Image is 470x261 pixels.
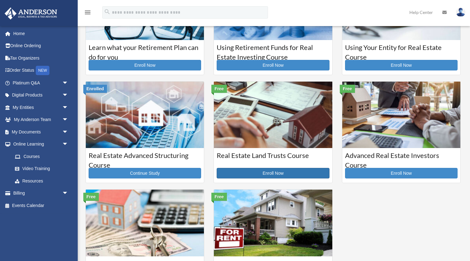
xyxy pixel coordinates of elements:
[89,60,201,70] a: Enroll Now
[4,187,78,200] a: Billingarrow_drop_down
[4,114,78,126] a: My Anderson Teamarrow_drop_down
[89,168,201,178] a: Continue Study
[345,43,458,58] h3: Using Your Entity for Real Estate Course
[4,89,78,101] a: Digital Productsarrow_drop_down
[345,151,458,166] h3: Advanced Real Estate Investors Course
[62,89,75,102] span: arrow_drop_down
[456,8,465,17] img: User Pic
[217,151,329,166] h3: Real Estate Land Trusts Course
[84,11,91,16] a: menu
[4,52,78,64] a: Tax Organizers
[4,138,78,151] a: Online Learningarrow_drop_down
[9,175,78,187] a: Resources
[104,8,111,15] i: search
[345,168,458,178] a: Enroll Now
[62,77,75,89] span: arrow_drop_down
[89,43,201,58] h3: Learn what your Retirement Plan can do for you
[9,150,75,163] a: Courses
[83,85,107,93] div: Enrolled
[62,101,75,114] span: arrow_drop_down
[4,126,78,138] a: My Documentsarrow_drop_down
[4,27,78,40] a: Home
[4,77,78,89] a: Platinum Q&Aarrow_drop_down
[83,193,99,201] div: Free
[217,60,329,70] a: Enroll Now
[36,66,49,75] div: NEW
[4,199,78,212] a: Events Calendar
[4,64,78,77] a: Order StatusNEW
[4,101,78,114] a: My Entitiesarrow_drop_down
[4,40,78,52] a: Online Ordering
[211,193,227,201] div: Free
[345,60,458,70] a: Enroll Now
[84,9,91,16] i: menu
[217,43,329,58] h3: Using Retirement Funds for Real Estate Investing Course
[62,187,75,200] span: arrow_drop_down
[62,126,75,138] span: arrow_drop_down
[217,168,329,178] a: Enroll Now
[340,85,355,93] div: Free
[62,138,75,151] span: arrow_drop_down
[9,163,78,175] a: Video Training
[3,7,59,20] img: Anderson Advisors Platinum Portal
[89,151,201,166] h3: Real Estate Advanced Structuring Course
[62,114,75,126] span: arrow_drop_down
[211,85,227,93] div: Free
